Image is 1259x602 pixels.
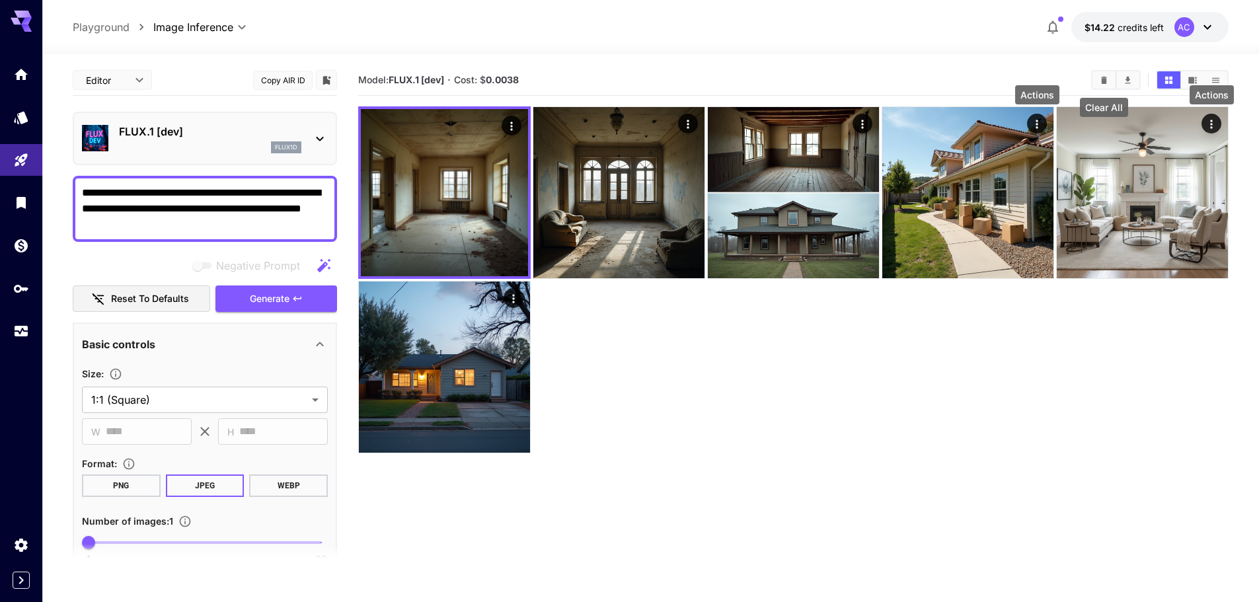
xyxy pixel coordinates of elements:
[153,19,233,35] span: Image Inference
[1204,71,1227,89] button: Show media in list view
[91,424,100,439] span: W
[454,74,519,85] span: Cost: $
[853,114,872,133] div: Actions
[533,107,705,278] img: Z
[1202,114,1221,133] div: Actions
[358,74,444,85] span: Model:
[504,288,523,308] div: Actions
[73,19,153,35] nav: breadcrumb
[13,280,29,297] div: API Keys
[1057,107,1228,278] img: 2Q==
[173,515,197,528] button: Specify how many images to generate in a single request. Each image generation will be charged se...
[82,515,173,527] span: Number of images : 1
[447,72,451,88] p: ·
[227,424,234,439] span: H
[215,285,337,313] button: Generate
[253,71,313,90] button: Copy AIR ID
[73,285,210,313] button: Reset to defaults
[82,368,104,379] span: Size :
[1015,85,1059,104] div: Actions
[13,109,29,126] div: Models
[361,109,528,276] img: Z
[13,537,29,553] div: Settings
[73,19,130,35] a: Playground
[82,336,155,352] p: Basic controls
[249,474,328,497] button: WEBP
[1157,71,1180,89] button: Show media in grid view
[82,458,117,469] span: Format :
[1027,114,1047,133] div: Actions
[882,107,1053,278] img: 2Q==
[1174,17,1194,37] div: AC
[359,282,530,453] img: 9k=
[216,258,300,274] span: Negative Prompt
[678,114,698,133] div: Actions
[1118,22,1164,33] span: credits left
[82,118,328,159] div: FLUX.1 [dev]flux1d
[82,328,328,360] div: Basic controls
[321,72,332,88] button: Add to library
[486,74,519,85] b: 0.0038
[1091,70,1141,90] div: Clear AllDownload All
[119,124,301,139] p: FLUX.1 [dev]
[91,392,307,408] span: 1:1 (Square)
[1071,12,1229,42] button: $14.22282AC
[13,572,30,589] button: Expand sidebar
[190,257,311,274] span: Negative prompts are not compatible with the selected model.
[502,116,521,135] div: Actions
[1085,22,1118,33] span: $14.22
[86,73,127,87] span: Editor
[117,457,141,470] button: Choose the file format for the output image.
[708,107,879,278] img: Z
[1116,71,1139,89] button: Download All
[13,152,29,169] div: Playground
[1181,71,1204,89] button: Show media in video view
[13,66,29,83] div: Home
[13,323,29,340] div: Usage
[82,474,161,497] button: PNG
[1080,98,1128,117] div: Clear All
[13,194,29,211] div: Library
[13,237,29,254] div: Wallet
[1156,70,1229,90] div: Show media in grid viewShow media in video viewShow media in list view
[389,74,444,85] b: FLUX.1 [dev]
[1092,71,1116,89] button: Clear All
[1085,20,1164,34] div: $14.22282
[104,367,128,381] button: Adjust the dimensions of the generated image by specifying its width and height in pixels, or sel...
[166,474,245,497] button: JPEG
[250,291,289,307] span: Generate
[275,143,297,152] p: flux1d
[1190,85,1234,104] div: Actions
